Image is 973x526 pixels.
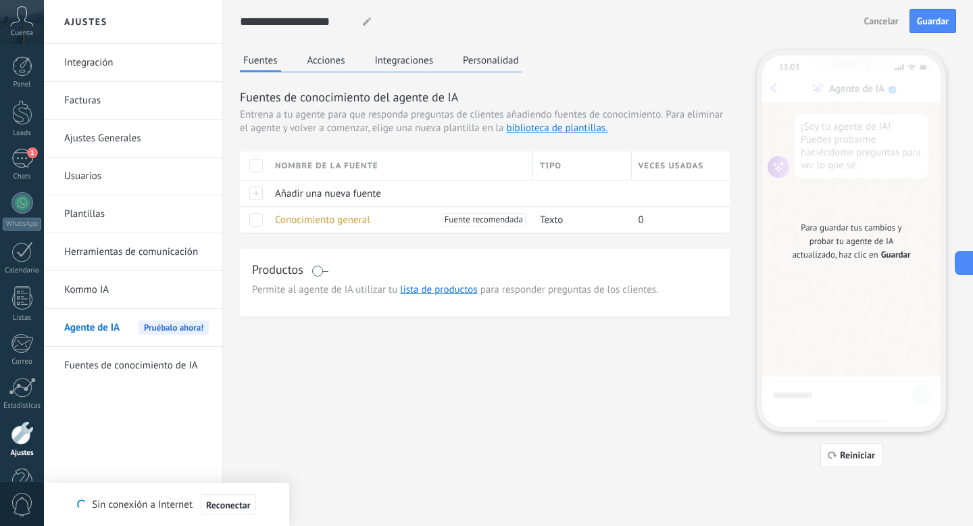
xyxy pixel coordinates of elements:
[858,11,905,31] button: Cancelar
[139,320,209,335] span: Pruébalo ahora!
[304,50,349,70] button: Acciones
[881,248,911,262] span: Guardar
[252,283,718,297] span: Permite al agente de IA utilizar tu para responder preguntas de los clientes.
[3,80,42,89] div: Panel
[44,82,222,120] li: Facturas
[275,214,370,226] span: Conocimiento general
[44,233,222,271] li: Herramientas de comunicación
[540,214,563,226] span: Texto
[64,82,209,120] a: Facturas
[64,271,209,309] a: Kommo IA
[275,187,381,200] span: Añadir una nueva fuente
[240,108,723,135] span: Para eliminar el agente y volver a comenzar, elige una nueva plantilla en la
[268,207,526,233] div: Conocimiento general
[240,108,663,122] span: Entrena a tu agente para que responda preguntas de clientes añadiendo fuentes de conocimiento.
[400,283,477,296] a: lista de productos
[240,50,281,72] button: Fuentes
[3,402,42,410] div: Estadísticas
[64,44,209,82] a: Integración
[240,89,730,105] h3: Fuentes de conocimiento del agente de IA
[909,9,956,33] button: Guardar
[64,233,209,271] a: Herramientas de comunicación
[252,261,303,278] h3: Productos
[917,16,949,26] span: Guardar
[632,151,730,180] div: Veces usadas
[44,271,222,309] li: Kommo IA
[3,172,42,181] div: Chats
[3,218,41,231] div: WhatsApp
[3,314,42,322] div: Listas
[44,309,222,347] li: Agente de IA
[820,443,882,467] button: Reiniciar
[77,494,255,516] div: Sin conexión a Internet
[533,151,631,180] div: Tipo
[44,347,222,384] li: Fuentes de conocimiento de IA
[372,50,437,70] button: Integraciones
[64,158,209,195] a: Usuarios
[506,122,607,135] a: biblioteca de plantillas.
[3,449,42,458] div: Ajustes
[206,500,251,510] span: Reconectar
[459,50,522,70] button: Personalidad
[201,494,256,516] button: Reconectar
[64,347,209,385] a: Fuentes de conocimiento de IA
[44,44,222,82] li: Integración
[533,207,625,233] div: Texto
[3,129,42,138] div: Leads
[11,29,33,38] span: Cuenta
[3,358,42,366] div: Correo
[64,309,209,347] a: Agente de IAPruébalo ahora!
[64,120,209,158] a: Ajustes Generales
[840,450,875,460] span: Reiniciar
[639,214,644,226] span: 0
[27,147,38,158] span: 1
[792,222,901,260] span: Para guardar tus cambios y probar tu agente de IA actualizado, haz clic en
[44,195,222,233] li: Plantillas
[64,195,209,233] a: Plantillas
[3,266,42,275] div: Calendario
[44,158,222,195] li: Usuarios
[44,120,222,158] li: Ajustes Generales
[64,309,120,347] span: Agente de IA
[268,151,532,180] div: Nombre de la fuente
[632,207,720,233] div: 0
[445,213,523,226] span: Fuente recomendada
[864,16,899,26] span: Cancelar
